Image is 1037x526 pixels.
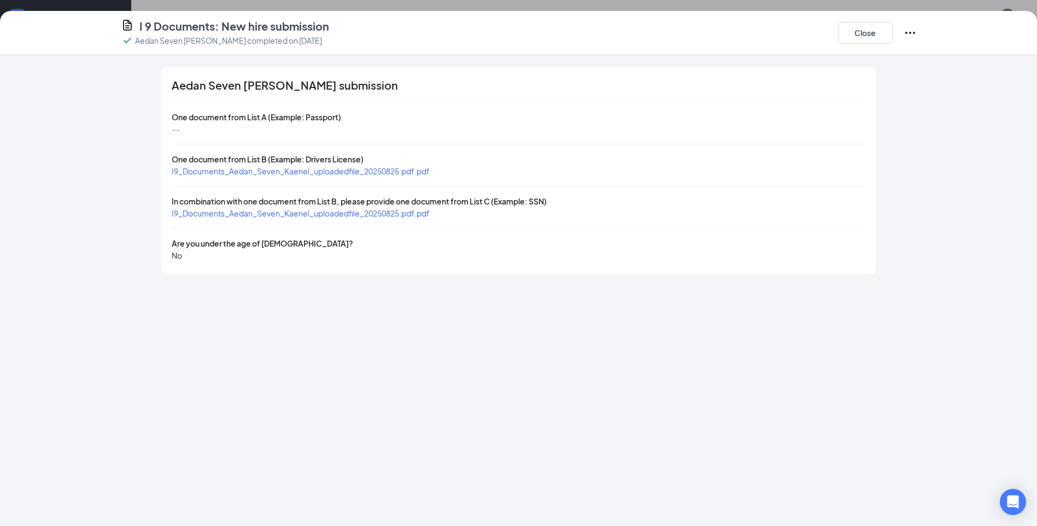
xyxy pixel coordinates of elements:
a: I9_Documents_Aedan_Seven_Kaenel_uploadedfile_20250825.pdf.pdf [172,166,430,176]
svg: Ellipses [904,26,917,39]
h4: I 9 Documents: New hire submission [139,19,329,34]
span: Are you under the age of [DEMOGRAPHIC_DATA]? [172,238,353,248]
span: No [172,250,182,260]
span: One document from List A (Example: Passport) [172,112,341,122]
button: Close [838,22,893,44]
span: In combination with one document from List B, please provide one document from List C (Example: SSN) [172,196,547,206]
svg: CustomFormIcon [121,19,134,32]
span: One document from List B (Example: Drivers License) [172,154,364,164]
div: Open Intercom Messenger [1000,489,1026,515]
span: -- [172,124,179,134]
p: Aedan Seven [PERSON_NAME] completed on [DATE] [135,35,322,46]
a: I9_Documents_Aedan_Seven_Kaenel_uploadedfile_20250825.pdf.pdf [172,208,430,218]
svg: Checkmark [121,34,134,47]
span: Aedan Seven [PERSON_NAME] submission [172,80,398,91]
